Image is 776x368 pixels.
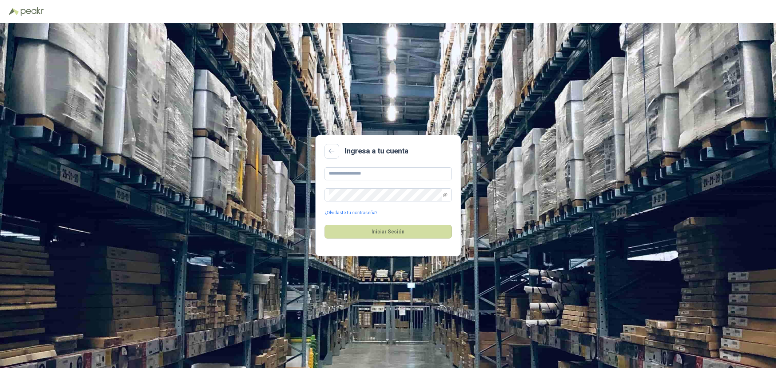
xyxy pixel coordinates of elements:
a: ¿Olvidaste tu contraseña? [325,209,377,216]
img: Peakr [20,7,44,16]
span: eye-invisible [443,193,447,197]
img: Logo [9,8,19,15]
button: Iniciar Sesión [325,225,452,239]
h2: Ingresa a tu cuenta [345,145,409,157]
